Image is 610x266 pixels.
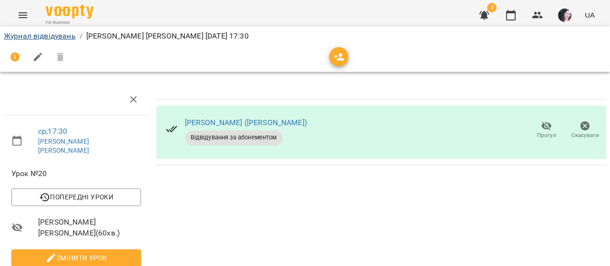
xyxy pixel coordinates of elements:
[537,131,556,139] span: Прогул
[11,4,34,27] button: Menu
[19,191,133,203] span: Попередні уроки
[558,9,571,22] img: 2806701817c5ecc41609d986f83e462c.jpeg
[585,10,595,20] span: UA
[86,30,249,42] p: [PERSON_NAME] [PERSON_NAME] [DATE] 17:30
[487,3,497,12] span: 3
[38,138,89,155] a: [PERSON_NAME] [PERSON_NAME]
[581,6,599,24] button: UA
[46,5,93,19] img: Voopty Logo
[185,118,307,127] a: [PERSON_NAME] ([PERSON_NAME])
[11,188,141,206] button: Попередні уроки
[11,168,141,179] span: Урок №20
[4,30,606,42] nav: breadcrumb
[38,217,141,239] span: [PERSON_NAME] [PERSON_NAME] ( 60 хв. )
[4,31,76,40] a: Журнал відвідувань
[46,20,93,26] span: For Business
[185,133,283,142] span: Відвідування за абонементом
[38,127,67,136] a: ср , 17:30
[571,131,599,139] span: Скасувати
[19,252,133,264] span: Змінити урок
[527,117,566,144] button: Прогул
[566,117,604,144] button: Скасувати
[80,30,82,42] li: /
